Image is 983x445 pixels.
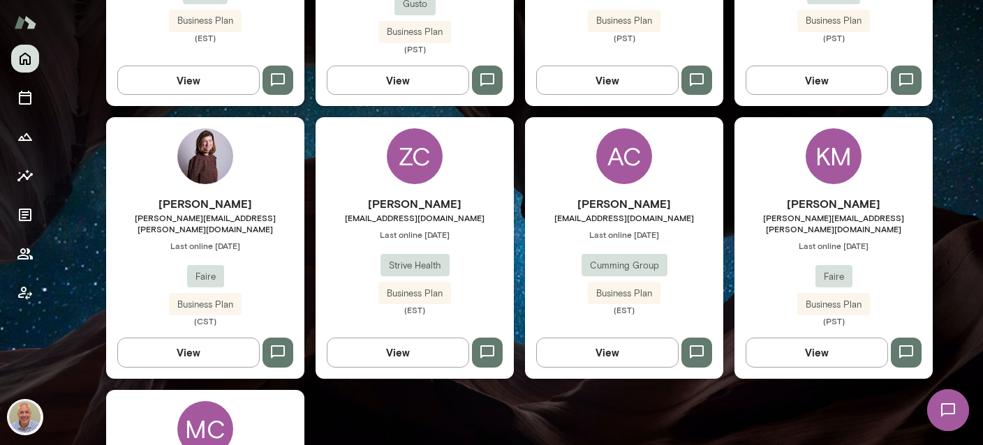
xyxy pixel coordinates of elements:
div: ZC [387,128,443,184]
span: (EST) [525,304,723,315]
button: Client app [11,279,39,307]
span: [EMAIL_ADDRESS][DOMAIN_NAME] [316,212,514,223]
span: (PST) [734,315,933,326]
span: (EST) [106,32,304,43]
button: View [117,338,260,367]
span: Business Plan [588,287,660,301]
button: View [746,338,888,367]
span: [EMAIL_ADDRESS][DOMAIN_NAME] [525,212,723,223]
button: View [536,66,679,95]
button: View [536,338,679,367]
button: Documents [11,201,39,229]
span: (CST) [106,315,304,326]
span: [PERSON_NAME][EMAIL_ADDRESS][PERSON_NAME][DOMAIN_NAME] [734,212,933,234]
button: View [117,66,260,95]
h6: [PERSON_NAME] [525,195,723,212]
span: Business Plan [378,25,451,39]
span: Faire [815,270,852,284]
img: Kristina Popova-Boasso [177,128,233,184]
span: [PERSON_NAME][EMAIL_ADDRESS][PERSON_NAME][DOMAIN_NAME] [106,212,304,234]
h6: [PERSON_NAME] [734,195,933,212]
button: Home [11,45,39,73]
span: Last online [DATE] [525,229,723,240]
button: Insights [11,162,39,190]
span: Business Plan [169,298,242,312]
button: View [327,338,469,367]
h6: [PERSON_NAME] [106,195,304,212]
button: View [327,66,469,95]
span: Business Plan [797,14,870,28]
span: Last online [DATE] [734,240,933,251]
span: Last online [DATE] [106,240,304,251]
button: Growth Plan [11,123,39,151]
img: Mento [14,9,36,36]
button: View [746,66,888,95]
span: Last online [DATE] [316,229,514,240]
span: (EST) [316,304,514,315]
span: Business Plan [378,287,451,301]
div: AC [596,128,652,184]
span: (PST) [525,32,723,43]
button: Members [11,240,39,268]
button: Sessions [11,84,39,112]
span: Business Plan [588,14,660,28]
h6: [PERSON_NAME] [316,195,514,212]
span: Cumming Group [582,259,667,273]
span: (PST) [316,43,514,54]
span: Business Plan [169,14,242,28]
span: Business Plan [797,298,870,312]
span: Strive Health [380,259,450,273]
img: Marc Friedman [8,400,42,434]
span: (PST) [734,32,933,43]
div: KM [806,128,862,184]
span: Faire [187,270,224,284]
